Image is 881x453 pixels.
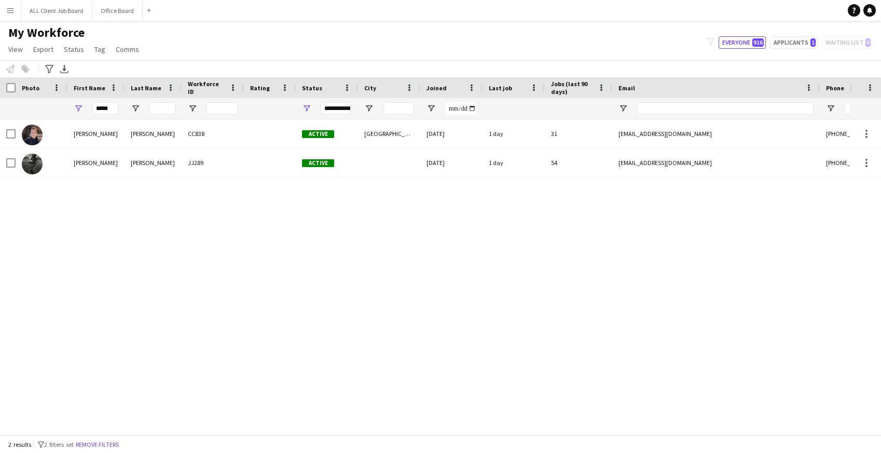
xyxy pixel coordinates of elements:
[364,84,376,92] span: City
[125,148,182,177] div: [PERSON_NAME]
[112,43,143,56] a: Comms
[489,84,512,92] span: Last job
[612,148,820,177] div: [EMAIL_ADDRESS][DOMAIN_NAME]
[188,104,197,113] button: Open Filter Menu
[302,130,334,138] span: Active
[358,119,420,148] div: [GEOGRAPHIC_DATA]
[94,45,105,54] span: Tag
[420,119,483,148] div: [DATE]
[4,43,27,56] a: View
[826,104,835,113] button: Open Filter Menu
[182,119,244,148] div: CC838
[545,119,612,148] div: 31
[302,104,311,113] button: Open Filter Menu
[207,102,238,115] input: Workforce ID Filter Input
[810,38,816,47] span: 1
[74,439,121,450] button: Remove filters
[826,84,844,92] span: Phone
[182,148,244,177] div: JJ289
[29,43,58,56] a: Export
[116,45,139,54] span: Comms
[58,63,71,75] app-action-btn: Export XLSX
[618,104,628,113] button: Open Filter Menu
[125,119,182,148] div: [PERSON_NAME]
[483,148,545,177] div: 1 day
[618,84,635,92] span: Email
[545,148,612,177] div: 54
[752,38,764,47] span: 916
[719,36,766,49] button: Everyone916
[770,36,818,49] button: Applicants1
[302,159,334,167] span: Active
[22,125,43,145] img: Scott Kay
[250,84,270,92] span: Rating
[364,104,374,113] button: Open Filter Menu
[420,148,483,177] div: [DATE]
[33,45,53,54] span: Export
[426,104,436,113] button: Open Filter Menu
[131,104,140,113] button: Open Filter Menu
[483,119,545,148] div: 1 day
[67,148,125,177] div: [PERSON_NAME]
[74,104,83,113] button: Open Filter Menu
[131,84,161,92] span: Last Name
[8,45,23,54] span: View
[22,154,43,174] img: SCOTT MCKELLAR
[445,102,476,115] input: Joined Filter Input
[44,441,74,448] span: 2 filters set
[90,43,109,56] a: Tag
[426,84,447,92] span: Joined
[74,84,105,92] span: First Name
[64,45,84,54] span: Status
[8,25,85,40] span: My Workforce
[188,80,225,95] span: Workforce ID
[60,43,88,56] a: Status
[21,1,92,21] button: ALL Client Job Board
[551,80,594,95] span: Jobs (last 90 days)
[67,119,125,148] div: [PERSON_NAME]
[92,1,143,21] button: Office Board
[92,102,118,115] input: First Name Filter Input
[383,102,414,115] input: City Filter Input
[637,102,814,115] input: Email Filter Input
[22,84,39,92] span: Photo
[149,102,175,115] input: Last Name Filter Input
[612,119,820,148] div: [EMAIL_ADDRESS][DOMAIN_NAME]
[302,84,322,92] span: Status
[43,63,56,75] app-action-btn: Advanced filters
